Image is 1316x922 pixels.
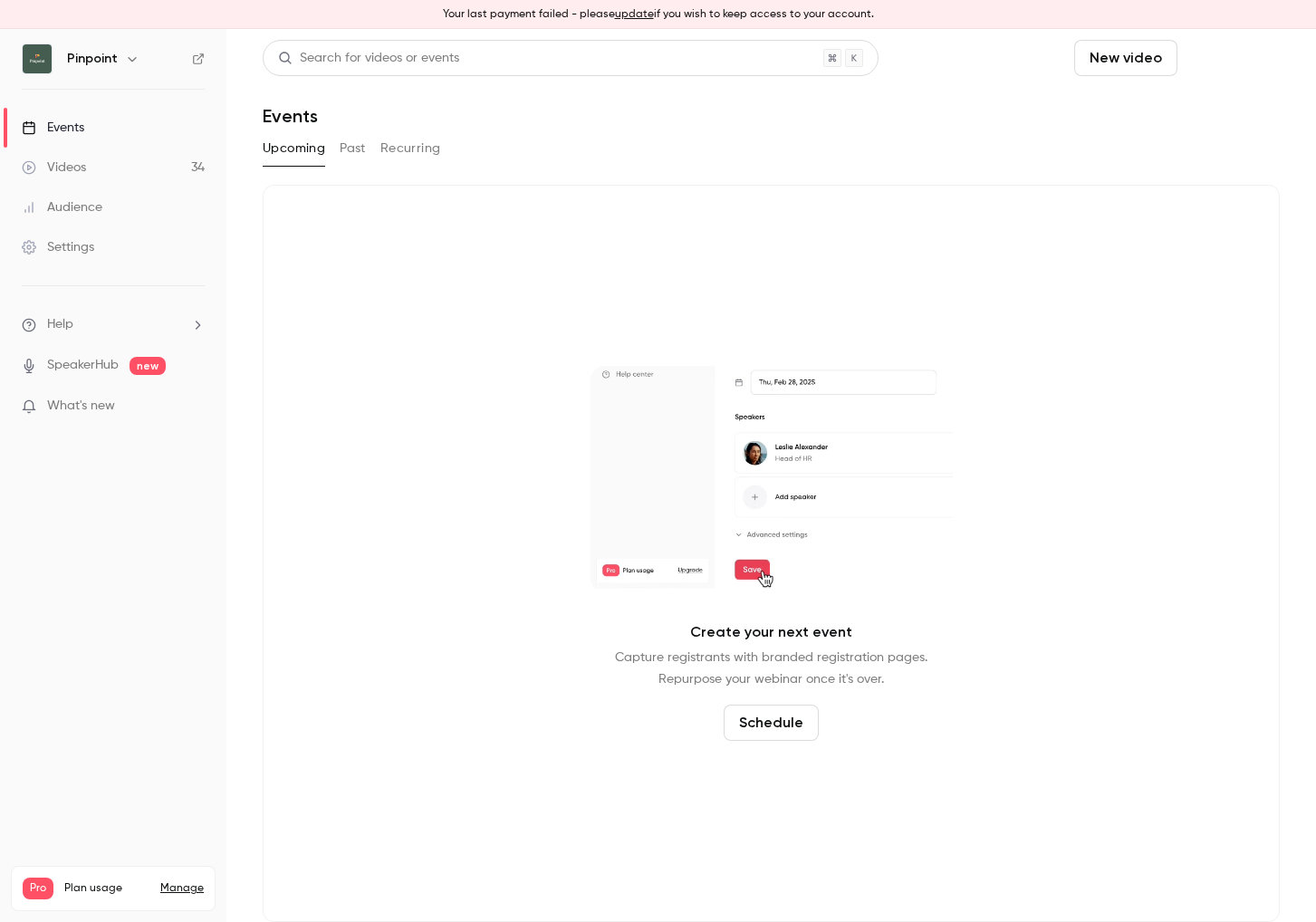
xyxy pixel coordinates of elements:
li: help-dropdown-opener [22,315,205,334]
button: Upcoming [263,134,325,163]
div: Search for videos or events [278,49,459,68]
div: Settings [22,238,94,256]
a: SpeakerHub [47,356,119,375]
span: new [130,357,166,375]
p: Your last payment failed - please if you wish to keep access to your account. [443,6,874,23]
button: Schedule [724,705,819,741]
a: Manage [160,881,204,896]
button: Schedule [1185,40,1280,76]
div: Events [22,119,84,137]
p: Create your next event [690,621,852,643]
span: Plan usage [64,881,149,896]
h6: Pinpoint [67,50,118,68]
p: Capture registrants with branded registration pages. Repurpose your webinar once it's over. [615,647,927,690]
div: Audience [22,198,102,216]
button: update [615,6,654,23]
button: Recurring [380,134,441,163]
button: Past [340,134,366,163]
button: New video [1074,40,1177,76]
span: What's new [47,397,115,416]
img: Pinpoint [23,44,52,73]
span: Pro [23,878,53,899]
iframe: Noticeable Trigger [183,399,205,415]
h1: Events [263,105,318,127]
div: Videos [22,158,86,177]
span: Help [47,315,73,334]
